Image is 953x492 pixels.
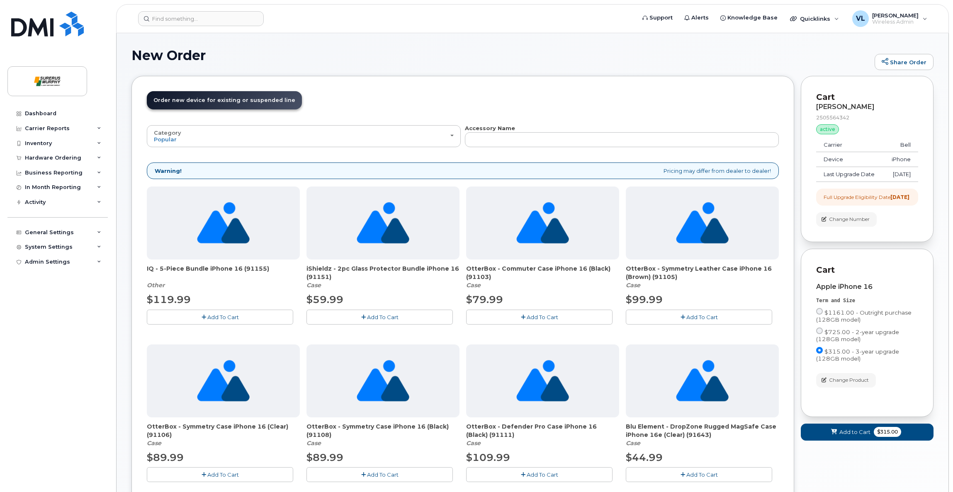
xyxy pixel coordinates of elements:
em: Other [147,281,165,289]
strong: [DATE] [890,194,909,200]
div: OtterBox - Defender Pro Case iPhone 16 (Black) (91111) [466,422,619,447]
img: no_image_found-2caef05468ed5679b831cfe6fc140e25e0c280774317ffc20a367ab7fd17291e.png [357,344,409,417]
a: Share Order [875,54,934,70]
span: Add To Cart [527,471,558,478]
em: Case [306,439,321,447]
p: Cart [816,264,918,276]
span: Category [154,129,181,136]
em: Case [626,439,640,447]
img: no_image_found-2caef05468ed5679b831cfe6fc140e25e0c280774317ffc20a367ab7fd17291e.png [197,187,250,259]
span: Blu Element - DropZone Rugged MagSafe Case iPhone 16e (Clear) (91643) [626,422,779,439]
button: Add To Cart [306,310,453,324]
img: no_image_found-2caef05468ed5679b831cfe6fc140e25e0c280774317ffc20a367ab7fd17291e.png [357,187,409,259]
button: Change Product [816,373,876,388]
td: [DATE] [883,167,918,182]
span: Add To Cart [527,314,558,320]
span: Add To Cart [686,471,718,478]
span: $89.99 [147,451,184,463]
td: iPhone [883,152,918,167]
div: [PERSON_NAME] [816,103,918,111]
strong: Accessory Name [465,125,515,131]
button: Add To Cart [147,310,293,324]
div: Full Upgrade Eligibility Date [824,194,909,201]
div: iShieldz - 2pc Glass Protector Bundle iPhone 16 (91151) [306,264,459,289]
button: Add To Cart [466,467,613,482]
em: Case [466,281,481,289]
span: $79.99 [466,293,503,305]
div: Apple iPhone 16 [816,283,918,291]
img: no_image_found-2caef05468ed5679b831cfe6fc140e25e0c280774317ffc20a367ab7fd17291e.png [516,187,569,259]
span: Order new device for existing or suspended line [153,97,295,103]
button: Add To Cart [466,310,613,324]
span: iShieldz - 2pc Glass Protector Bundle iPhone 16 (91151) [306,264,459,281]
span: $1161.00 - Outright purchase (128GB model) [816,309,912,323]
span: $119.99 [147,293,191,305]
td: Last Upgrade Date [816,167,883,182]
span: $109.99 [466,451,510,463]
span: $315.00 - 3-year upgrade (128GB model) [816,348,899,362]
div: Term and Size [816,297,918,304]
span: $725.00 - 2-year upgrade (128GB model) [816,329,899,342]
img: no_image_found-2caef05468ed5679b831cfe6fc140e25e0c280774317ffc20a367ab7fd17291e.png [676,344,729,417]
span: $59.99 [306,293,343,305]
span: OtterBox - Commuter Case iPhone 16 (Black) (91103) [466,264,619,281]
span: $315.00 [874,427,901,437]
div: active [816,124,839,134]
div: Blu Element - DropZone Rugged MagSafe Case iPhone 16e (Clear) (91643) [626,422,779,447]
strong: Warning! [155,167,182,175]
span: IQ - 5-Piece Bundle iPhone 16 (91155) [147,264,300,281]
td: Carrier [816,138,883,153]
span: Add To Cart [207,471,239,478]
img: no_image_found-2caef05468ed5679b831cfe6fc140e25e0c280774317ffc20a367ab7fd17291e.png [676,187,729,259]
input: $315.00 - 3-year upgrade (128GB model) [816,347,823,354]
span: OtterBox - Symmetry Leather Case iPhone 16 (Brown) (91105) [626,264,779,281]
button: Add to Cart $315.00 [801,424,934,441]
div: 2505564342 [816,114,918,121]
em: Case [147,439,161,447]
img: no_image_found-2caef05468ed5679b831cfe6fc140e25e0c280774317ffc20a367ab7fd17291e.png [516,344,569,417]
button: Category Popular [147,125,461,147]
span: Add To Cart [367,314,399,320]
div: OtterBox - Symmetry Case iPhone 16 (Clear) (91106) [147,422,300,447]
em: Case [466,439,481,447]
button: Add To Cart [626,467,772,482]
div: OtterBox - Commuter Case iPhone 16 (Black) (91103) [466,264,619,289]
img: no_image_found-2caef05468ed5679b831cfe6fc140e25e0c280774317ffc20a367ab7fd17291e.png [197,344,250,417]
span: Popular [154,136,177,143]
span: OtterBox - Symmetry Case iPhone 16 (Clear) (91106) [147,422,300,439]
span: Add To Cart [686,314,718,320]
input: $725.00 - 2-year upgrade (128GB model) [816,327,823,334]
button: Add To Cart [147,467,293,482]
td: Device [816,152,883,167]
div: OtterBox - Symmetry Case iPhone 16 (Black) (91108) [306,422,459,447]
p: Cart [816,91,918,103]
span: Add To Cart [367,471,399,478]
button: Add To Cart [306,467,453,482]
span: $44.99 [626,451,663,463]
em: Case [306,281,321,289]
span: Add To Cart [207,314,239,320]
span: Add to Cart [839,428,870,436]
div: OtterBox - Symmetry Leather Case iPhone 16 (Brown) (91105) [626,264,779,289]
span: $99.99 [626,293,663,305]
span: Change Product [829,376,869,384]
span: OtterBox - Defender Pro Case iPhone 16 (Black) (91111) [466,422,619,439]
td: Bell [883,138,918,153]
button: Change Number [816,212,877,227]
span: Change Number [829,216,870,223]
h1: New Order [131,48,870,63]
span: $89.99 [306,451,343,463]
span: OtterBox - Symmetry Case iPhone 16 (Black) (91108) [306,422,459,439]
em: Case [626,281,640,289]
div: IQ - 5-Piece Bundle iPhone 16 (91155) [147,264,300,289]
div: Pricing may differ from dealer to dealer! [147,162,779,179]
input: $1161.00 - Outright purchase (128GB model) [816,308,823,315]
button: Add To Cart [626,310,772,324]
